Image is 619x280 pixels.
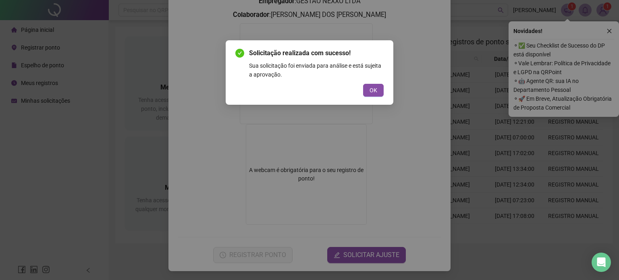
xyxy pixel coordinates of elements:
span: Solicitação realizada com sucesso! [249,48,384,58]
button: OK [363,84,384,97]
span: OK [370,86,377,95]
div: Open Intercom Messenger [592,253,611,272]
span: check-circle [235,49,244,58]
div: Sua solicitação foi enviada para análise e está sujeita a aprovação. [249,61,384,79]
